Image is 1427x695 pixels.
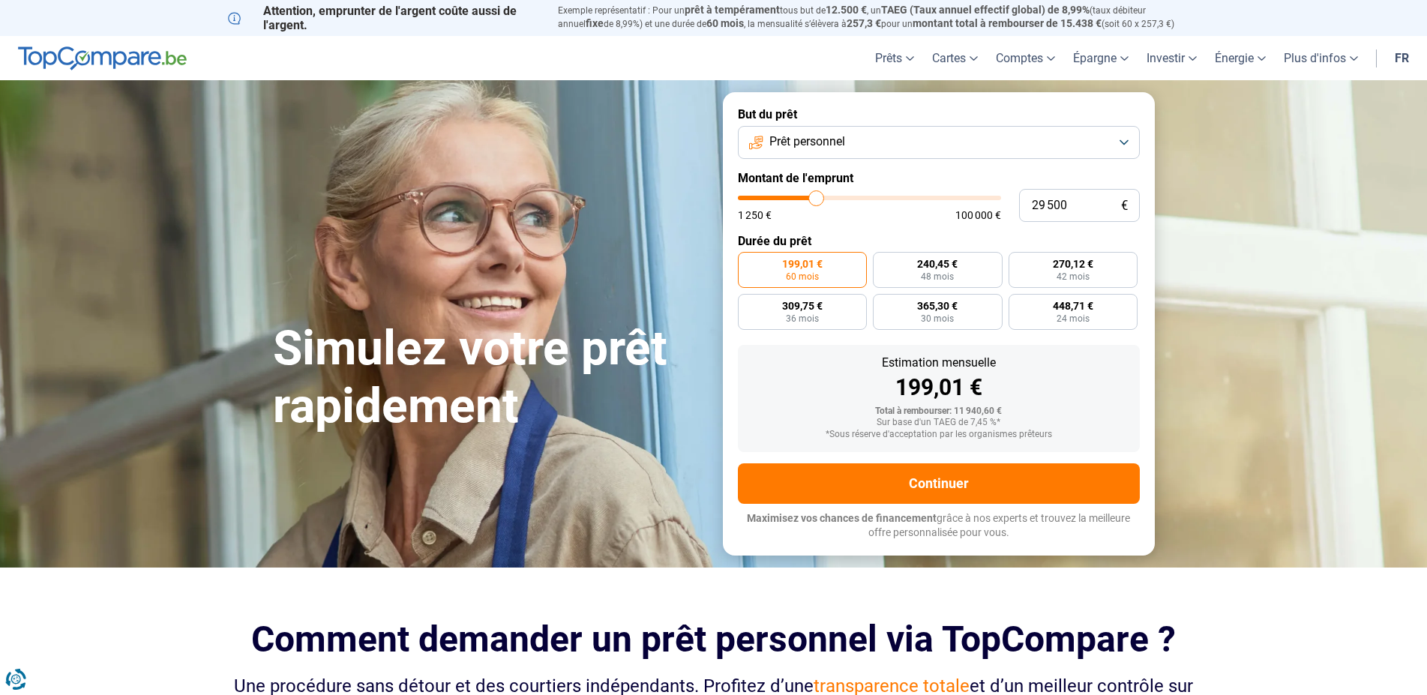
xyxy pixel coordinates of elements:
[738,107,1140,121] label: But du prêt
[987,36,1064,80] a: Comptes
[917,259,958,269] span: 240,45 €
[558,4,1200,31] p: Exemple représentatif : Pour un tous but de , un (taux débiteur annuel de 8,99%) et une durée de ...
[1121,199,1128,212] span: €
[750,406,1128,417] div: Total à rembourser: 11 940,60 €
[586,17,604,29] span: fixe
[1053,259,1093,269] span: 270,12 €
[921,314,954,323] span: 30 mois
[1057,272,1090,281] span: 42 mois
[782,301,823,311] span: 309,75 €
[273,320,705,436] h1: Simulez votre prêt rapidement
[750,430,1128,440] div: *Sous réserve d'acceptation par les organismes prêteurs
[921,272,954,281] span: 48 mois
[826,4,867,16] span: 12.500 €
[738,171,1140,185] label: Montant de l'emprunt
[738,511,1140,541] p: grâce à nos experts et trouvez la meilleure offre personnalisée pour vous.
[738,463,1140,504] button: Continuer
[747,512,937,524] span: Maximisez vos chances de financement
[923,36,987,80] a: Cartes
[1138,36,1206,80] a: Investir
[866,36,923,80] a: Prêts
[847,17,881,29] span: 257,3 €
[913,17,1102,29] span: montant total à rembourser de 15.438 €
[786,314,819,323] span: 36 mois
[738,210,772,220] span: 1 250 €
[1386,36,1418,80] a: fr
[769,133,845,150] span: Prêt personnel
[228,4,540,32] p: Attention, emprunter de l'argent coûte aussi de l'argent.
[1053,301,1093,311] span: 448,71 €
[750,418,1128,428] div: Sur base d'un TAEG de 7,45 %*
[750,376,1128,399] div: 199,01 €
[685,4,780,16] span: prêt à tempérament
[750,357,1128,369] div: Estimation mensuelle
[1206,36,1275,80] a: Énergie
[738,126,1140,159] button: Prêt personnel
[18,46,187,70] img: TopCompare
[738,234,1140,248] label: Durée du prêt
[786,272,819,281] span: 60 mois
[1057,314,1090,323] span: 24 mois
[1064,36,1138,80] a: Épargne
[228,619,1200,660] h2: Comment demander un prêt personnel via TopCompare ?
[881,4,1090,16] span: TAEG (Taux annuel effectif global) de 8,99%
[782,259,823,269] span: 199,01 €
[1275,36,1367,80] a: Plus d'infos
[706,17,744,29] span: 60 mois
[955,210,1001,220] span: 100 000 €
[917,301,958,311] span: 365,30 €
